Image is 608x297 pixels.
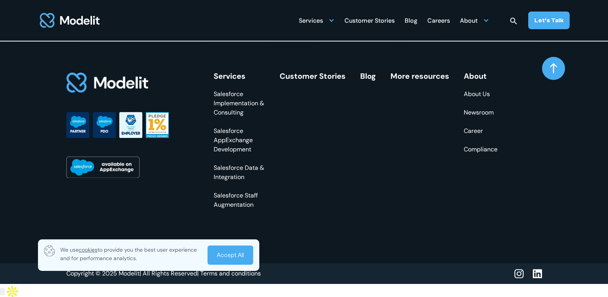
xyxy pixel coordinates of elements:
[344,14,395,29] div: Customer Stories
[344,13,395,28] a: Customer Stories
[280,71,346,81] a: Customer Stories
[299,14,323,29] div: Services
[405,14,417,29] div: Blog
[214,90,265,117] a: Salesforce Implementation & Consulting
[464,126,498,136] a: Career
[405,13,417,28] a: Blog
[200,269,261,278] a: Terms and conditions
[214,72,265,80] div: Services
[528,12,570,29] a: Let’s Talk
[214,163,265,182] a: Salesforce Data & Integration
[534,16,564,25] div: Let’s Talk
[214,126,265,154] a: Salesforce AppExchange Development
[533,269,542,279] img: linkedin icon
[38,8,101,32] img: modelit logo
[38,8,101,32] a: home
[464,145,498,154] a: Compliance
[143,269,197,277] span: All Rights Reserved
[60,246,202,262] p: We use to provide you the best user experience and for performance analytics.
[464,72,498,80] div: About
[391,71,449,81] a: More resources
[460,14,478,29] div: About
[66,269,199,278] div: Copyright © 2025 Modelit
[427,13,450,28] a: Careers
[464,108,498,117] a: Newsroom
[197,269,199,277] span: |
[66,72,149,94] img: footer logo
[550,63,557,74] img: arrow up
[514,269,524,279] img: instagram icon
[299,13,334,28] div: Services
[427,14,450,29] div: Careers
[214,191,265,209] a: Salesforce Staff Augmentation
[79,246,97,253] span: cookies
[208,246,253,265] a: Accept All
[140,269,141,277] span: |
[460,13,489,28] div: About
[464,90,498,99] a: About Us
[360,71,376,81] a: Blog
